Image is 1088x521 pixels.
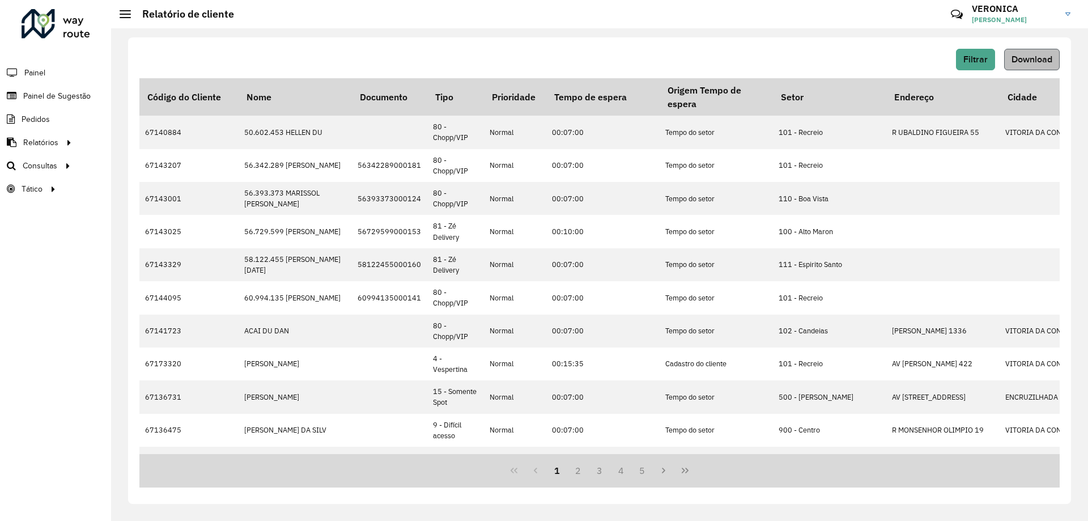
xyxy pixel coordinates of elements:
td: R MONSENHOR OLIMPIO 19 [886,414,1000,447]
td: 67136731 [139,380,239,413]
td: 67136475 [139,414,239,447]
button: Next Page [653,460,674,481]
td: Normal [484,281,546,314]
td: 80 - Chopp/VIP [427,315,484,348]
td: Tempo do setor [660,149,773,182]
span: [PERSON_NAME] [972,15,1057,25]
td: Normal [484,116,546,149]
th: Tempo de espera [546,78,660,116]
td: 67141723 [139,315,239,348]
td: 9 - Difícil acesso [427,414,484,447]
td: Tempo do setor [660,182,773,215]
td: Tempo do setor [660,315,773,348]
span: Painel [24,67,45,79]
td: 00:10:00 [546,215,660,248]
td: 67143329 [139,248,239,281]
td: Tempo do setor [660,116,773,149]
td: 58122455000160 [352,248,427,281]
td: [PERSON_NAME] [239,447,352,480]
td: 80 - Chopp/VIP [427,281,484,314]
td: 00:07:00 [546,414,660,447]
td: 67174415 [139,447,239,480]
td: 56.342.289 [PERSON_NAME] [239,149,352,182]
h2: Relatório de cliente [131,8,234,20]
th: Setor [773,78,886,116]
th: Código do Cliente [139,78,239,116]
td: 67143001 [139,182,239,215]
td: 00:07:00 [546,149,660,182]
td: Normal [484,149,546,182]
td: 100 - Alto Maron [773,215,886,248]
td: 00:07:00 [546,248,660,281]
td: 101 - Recreio [773,116,886,149]
button: 4 [610,460,632,481]
td: 101 - Recreio [773,149,886,182]
span: Relatórios [23,137,58,149]
td: R [PERSON_NAME] 4 [886,447,1000,480]
td: 58.122.455 [PERSON_NAME][DATE] [239,248,352,281]
button: 1 [546,460,568,481]
span: Pedidos [22,113,50,125]
th: Nome [239,78,352,116]
td: Normal [484,414,546,447]
th: Documento [352,78,427,116]
td: 67144095 [139,281,239,314]
td: 101 - Recreio [773,281,886,314]
td: 00:07:00 [546,182,660,215]
td: Normal [484,182,546,215]
td: 4 - Vespertina [427,348,484,380]
th: Tipo [427,78,484,116]
td: 900 - Centro [773,414,886,447]
td: 00:15:35 [546,348,660,380]
td: Normal [484,380,546,413]
th: Origem Tempo de espera [660,78,773,116]
td: Normal [484,315,546,348]
td: 60994135000141 [352,281,427,314]
td: 56342289000181 [352,149,427,182]
td: 00:07:00 [546,281,660,314]
td: R UBALDINO FIGUEIRA 55 [886,116,1000,149]
td: 500 - [PERSON_NAME] [773,380,886,413]
td: 80 - Chopp/VIP [427,116,484,149]
button: 3 [589,460,610,481]
a: Contato Rápido [945,2,969,27]
td: 67140884 [139,116,239,149]
td: 67143025 [139,215,239,248]
td: 110 - Boa Vista [773,182,886,215]
td: 67143207 [139,149,239,182]
td: 50.602.453 HELLEN DU [239,116,352,149]
td: 80 - Chopp/VIP [427,149,484,182]
button: 2 [567,460,589,481]
td: 56.393.373 MARISSOL [PERSON_NAME] [239,182,352,215]
td: Normal [484,248,546,281]
td: 81 - Zé Delivery [427,248,484,281]
td: [PERSON_NAME] [239,348,352,380]
td: Tempo do setor [660,281,773,314]
td: Normal [484,215,546,248]
td: Normal [484,447,546,480]
td: Tempo do setor [660,380,773,413]
td: 56729599000153 [352,215,427,248]
button: Filtrar [956,49,995,70]
td: 111 - Espirito Santo [773,248,886,281]
span: Download [1011,54,1052,64]
td: ACAI DU DAN [239,315,352,348]
td: Normal [484,348,546,380]
td: Cadastro do cliente [660,348,773,380]
td: Tempo do setor [660,215,773,248]
td: 15 - Somente Spot [427,380,484,413]
span: Painel de Sugestão [23,90,91,102]
td: 60.994.135 [PERSON_NAME] [239,281,352,314]
button: Download [1004,49,1060,70]
td: Tempo do setor [660,447,773,480]
th: Prioridade [484,78,546,116]
td: 00:07:00 [546,116,660,149]
td: 80 - Chopp/VIP [427,182,484,215]
button: 5 [632,460,653,481]
td: AV [STREET_ADDRESS] [886,380,1000,413]
td: AV [PERSON_NAME] 422 [886,348,1000,380]
span: Consultas [23,160,57,172]
span: Tático [22,183,42,195]
td: 102 - Candeias [773,315,886,348]
td: 101 - Recreio [773,348,886,380]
